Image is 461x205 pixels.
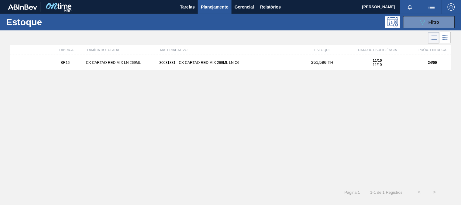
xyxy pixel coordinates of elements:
span: Planejamento [201,3,229,11]
div: Visão em Lista [428,32,440,43]
strong: 24/09 [428,61,437,65]
div: DATA OUT SUFICIÊNCIA [341,48,414,52]
span: 11/10 [373,63,382,67]
span: 251,596 TH [311,60,333,65]
strong: 11/10 [373,58,382,63]
div: MATERIAL ATIVO [158,48,304,52]
span: Filtro [429,20,439,25]
span: Relatórios [260,3,281,11]
div: FAMÍLIA ROTULADA [84,48,158,52]
button: > [427,185,442,200]
img: userActions [428,3,435,11]
span: BR16 [60,61,70,65]
button: Notificações [400,3,420,11]
img: Logout [448,3,455,11]
img: TNhmsLtSVTkK8tSr43FrP2fwEKptu5GPRR3wAAAABJRU5ErkJggg== [8,4,37,10]
span: Gerencial [235,3,254,11]
div: Pogramando: nenhum usuário selecionado [385,16,400,28]
span: Página : 1 [345,190,360,195]
div: ESTOQUE [304,48,341,52]
div: FÁBRICA [48,48,85,52]
div: PRÓX. ENTREGA [414,48,451,52]
button: < [412,185,427,200]
h1: Estoque [6,19,93,26]
button: Filtro [403,16,455,28]
div: CX CARTAO RED MIX LN 269ML [84,61,157,65]
div: 30031881 - CX CARTAO RED MIX 269ML LN C6 [157,61,304,65]
span: Tarefas [180,3,195,11]
div: Visão em Cards [440,32,451,43]
span: 1 - 1 de 1 Registros [369,190,403,195]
